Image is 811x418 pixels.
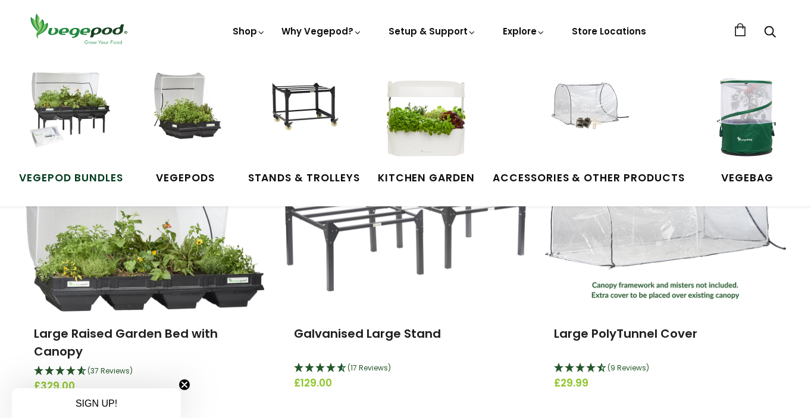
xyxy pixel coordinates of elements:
[34,379,257,394] span: £329.00
[141,73,230,162] img: Raised Garden Kits
[141,73,230,186] a: Vegepods
[378,73,475,186] a: Kitchen Garden
[389,25,477,37] a: Setup & Support
[545,175,786,300] img: Large PolyTunnel Cover
[493,171,685,186] span: Accessories & Other Products
[34,325,218,360] a: Large Raised Garden Bed with Canopy
[34,364,257,379] div: 4.68 Stars - 37 Reviews
[294,361,517,376] div: 4.65 Stars - 17 Reviews
[554,376,777,391] span: £29.99
[493,73,685,186] a: Accessories & Other Products
[381,73,471,162] img: Kitchen Garden
[281,25,362,37] a: Why Vegepod?
[248,171,360,186] span: Stands & Trolleys
[572,25,646,37] a: Store Locations
[503,25,546,37] a: Explore
[347,363,391,373] span: (17 Reviews)
[179,379,190,391] button: Close teaser
[378,171,475,186] span: Kitchen Garden
[703,73,792,162] img: VegeBag
[703,73,792,186] a: VegeBag
[554,325,697,342] a: Large PolyTunnel Cover
[294,376,517,391] span: £129.00
[554,361,777,376] div: 4.44 Stars - 9 Reviews
[12,388,181,418] div: SIGN UP!Close teaser
[25,12,132,46] img: Vegepod
[294,325,441,342] a: Galvanised Large Stand
[544,73,633,162] img: Accessories & Other Products
[248,73,360,186] a: Stands & Trolleys
[26,163,264,312] img: Large Raised Garden Bed with Canopy
[608,363,649,373] span: (9 Reviews)
[703,171,792,186] span: VegeBag
[19,73,123,186] a: Vegepod Bundles
[764,27,776,39] a: Search
[259,73,349,162] img: Stands & Trolleys
[19,171,123,186] span: Vegepod Bundles
[26,73,115,162] img: Vegepod Bundles
[141,171,230,186] span: Vegepods
[233,25,266,71] a: Shop
[87,366,133,376] span: (37 Reviews)
[76,398,117,408] span: SIGN UP!
[285,183,526,291] img: Galvanised Large Stand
